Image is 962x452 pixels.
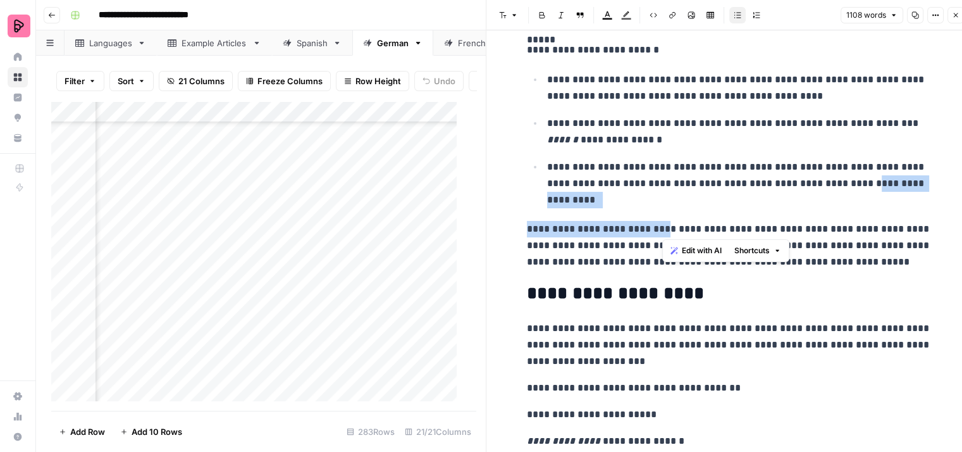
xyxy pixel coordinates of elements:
a: Usage [8,406,28,427]
div: Spanish [297,37,328,49]
span: 21 Columns [178,75,225,87]
button: Workspace: Preply [8,10,28,42]
span: Shortcuts [734,245,770,256]
span: Undo [434,75,455,87]
span: Filter [65,75,85,87]
a: Spanish [272,30,352,56]
div: German [377,37,409,49]
a: French [433,30,511,56]
a: Home [8,47,28,67]
button: 1108 words [841,7,903,23]
span: Add Row [70,425,105,438]
button: Help + Support [8,427,28,447]
a: Your Data [8,128,28,148]
button: Filter [56,71,104,91]
button: 21 Columns [159,71,233,91]
div: Example Articles [182,37,247,49]
button: Add 10 Rows [113,422,190,442]
button: Undo [414,71,464,91]
button: Shortcuts [729,242,786,259]
button: Freeze Columns [238,71,331,91]
a: German [352,30,433,56]
span: 1108 words [846,9,886,21]
span: Edit with AI [682,245,722,256]
span: Row Height [355,75,401,87]
img: Preply Logo [8,15,30,37]
button: Edit with AI [665,242,727,259]
a: Insights [8,87,28,108]
a: Settings [8,386,28,406]
div: 283 Rows [342,422,400,442]
a: Example Articles [157,30,272,56]
span: Freeze Columns [257,75,323,87]
button: Row Height [336,71,409,91]
button: Sort [109,71,154,91]
a: Browse [8,67,28,87]
a: Opportunities [8,108,28,128]
a: Languages [65,30,157,56]
button: Add Row [51,422,113,442]
div: Languages [89,37,132,49]
div: French [458,37,486,49]
span: Add 10 Rows [132,425,182,438]
span: Sort [118,75,134,87]
div: 21/21 Columns [400,422,476,442]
